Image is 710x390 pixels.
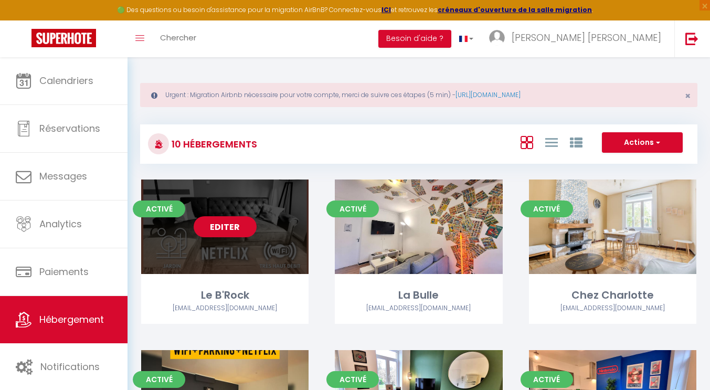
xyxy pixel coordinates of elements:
[133,201,185,217] span: Activé
[40,360,100,373] span: Notifications
[141,287,309,303] div: Le B'Rock
[335,287,502,303] div: La Bulle
[152,20,204,57] a: Chercher
[39,313,104,326] span: Hébergement
[39,170,87,183] span: Messages
[31,29,96,47] img: Super Booking
[335,303,502,313] div: Airbnb
[160,32,196,43] span: Chercher
[133,371,185,388] span: Activé
[194,216,257,237] a: Editer
[521,371,573,388] span: Activé
[602,132,683,153] button: Actions
[529,303,696,313] div: Airbnb
[521,201,573,217] span: Activé
[685,32,698,45] img: logout
[8,4,40,36] button: Ouvrir le widget de chat LiveChat
[512,31,661,44] span: [PERSON_NAME] [PERSON_NAME]
[455,90,521,99] a: [URL][DOMAIN_NAME]
[521,133,533,151] a: Vue en Box
[39,217,82,230] span: Analytics
[665,343,702,382] iframe: Chat
[39,74,93,87] span: Calendriers
[489,30,505,46] img: ...
[39,122,100,135] span: Réservations
[141,303,309,313] div: Airbnb
[326,371,379,388] span: Activé
[545,133,558,151] a: Vue en Liste
[685,89,691,102] span: ×
[169,132,257,156] h3: 10 Hébergements
[140,83,697,107] div: Urgent : Migration Airbnb nécessaire pour votre compte, merci de suivre ces étapes (5 min) -
[39,265,89,278] span: Paiements
[326,201,379,217] span: Activé
[438,5,592,14] a: créneaux d'ouverture de la salle migration
[481,20,674,57] a: ... [PERSON_NAME] [PERSON_NAME]
[382,5,391,14] a: ICI
[529,287,696,303] div: Chez Charlotte
[378,30,451,48] button: Besoin d'aide ?
[685,91,691,101] button: Close
[570,133,582,151] a: Vue par Groupe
